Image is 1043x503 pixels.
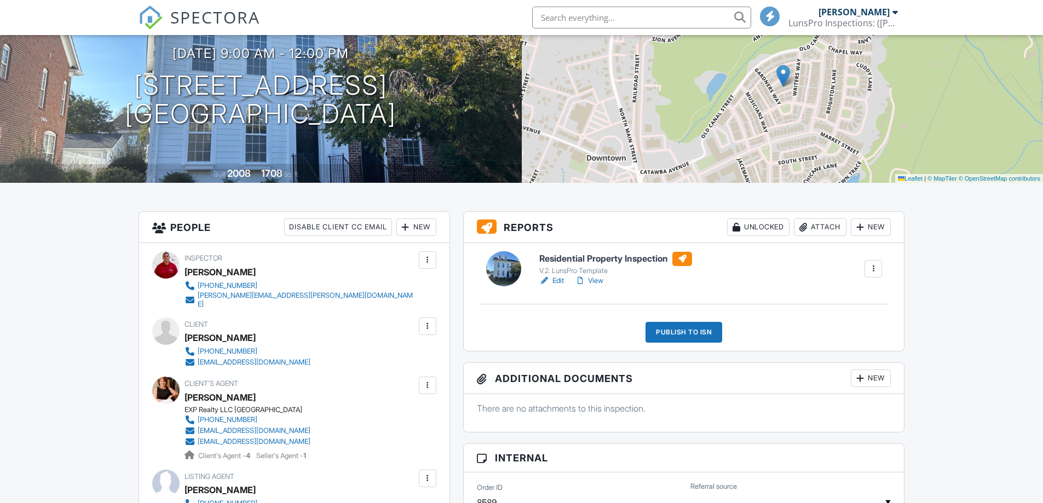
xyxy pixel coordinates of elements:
[185,329,256,346] div: [PERSON_NAME]
[959,175,1040,182] a: © OpenStreetMap contributors
[227,167,251,179] div: 2008
[819,7,890,18] div: [PERSON_NAME]
[284,218,392,236] div: Disable Client CC Email
[170,5,260,28] span: SPECTORA
[261,167,283,179] div: 1708
[303,452,306,460] strong: 1
[185,472,234,481] span: Listing Agent
[198,437,310,446] div: [EMAIL_ADDRESS][DOMAIN_NAME]
[214,170,226,178] span: Built
[198,415,257,424] div: [PHONE_NUMBER]
[185,357,310,368] a: [EMAIL_ADDRESS][DOMAIN_NAME]
[256,452,306,460] span: Seller's Agent -
[246,452,250,460] strong: 4
[185,264,256,280] div: [PERSON_NAME]
[532,7,751,28] input: Search everything...
[794,218,846,236] div: Attach
[851,369,891,387] div: New
[539,252,692,276] a: Residential Property Inspection V.2. LunsPro Template
[139,15,260,38] a: SPECTORA
[690,482,737,492] label: Referral source
[727,218,790,236] div: Unlocked
[464,363,904,394] h3: Additional Documents
[575,275,603,286] a: View
[776,65,790,87] img: Marker
[185,389,256,406] div: [PERSON_NAME]
[185,482,256,498] div: [PERSON_NAME]
[198,452,252,460] span: Client's Agent -
[898,175,923,182] a: Leaflet
[646,322,722,343] div: Publish to ISN
[185,346,310,357] a: [PHONE_NUMBER]
[539,275,564,286] a: Edit
[185,291,416,309] a: [PERSON_NAME][EMAIL_ADDRESS][PERSON_NAME][DOMAIN_NAME]
[927,175,957,182] a: © MapTiler
[139,212,450,243] h3: People
[185,414,310,425] a: [PHONE_NUMBER]
[198,426,310,435] div: [EMAIL_ADDRESS][DOMAIN_NAME]
[185,320,208,328] span: Client
[185,436,310,447] a: [EMAIL_ADDRESS][DOMAIN_NAME]
[464,444,904,472] h3: Internal
[788,18,898,28] div: LunsPro Inspections: (Charlotte)
[477,483,503,493] label: Order ID
[198,347,257,356] div: [PHONE_NUMBER]
[539,252,692,266] h6: Residential Property Inspection
[477,402,891,414] p: There are no attachments to this inspection.
[185,254,222,262] span: Inspector
[125,71,396,129] h1: [STREET_ADDRESS] [GEOGRAPHIC_DATA]
[185,425,310,436] a: [EMAIL_ADDRESS][DOMAIN_NAME]
[198,358,310,367] div: [EMAIL_ADDRESS][DOMAIN_NAME]
[172,46,349,61] h3: [DATE] 9:00 am - 12:00 pm
[185,280,416,291] a: [PHONE_NUMBER]
[924,175,926,182] span: |
[139,5,163,30] img: The Best Home Inspection Software - Spectora
[464,212,904,243] h3: Reports
[185,406,319,414] div: EXP Realty LLC [GEOGRAPHIC_DATA]
[396,218,436,236] div: New
[851,218,891,236] div: New
[284,170,299,178] span: sq. ft.
[539,267,692,275] div: V.2. LunsPro Template
[198,291,416,309] div: [PERSON_NAME][EMAIL_ADDRESS][PERSON_NAME][DOMAIN_NAME]
[198,281,257,290] div: [PHONE_NUMBER]
[185,379,238,388] span: Client's Agent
